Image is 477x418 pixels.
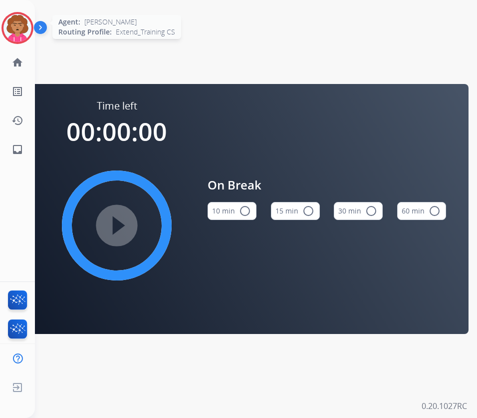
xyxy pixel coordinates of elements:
span: 00:00:00 [66,114,167,148]
span: Agent: [58,17,80,27]
button: 60 min [397,202,446,220]
mat-icon: list_alt [11,85,23,97]
span: On Break [208,176,446,194]
button: 30 min [334,202,383,220]
span: Time left [97,99,137,113]
mat-icon: radio_button_unchecked [365,205,377,217]
span: Routing Profile: [58,27,112,37]
button: 15 min [271,202,320,220]
p: 0.20.1027RC [422,400,467,412]
mat-icon: radio_button_unchecked [239,205,251,217]
mat-icon: home [11,56,23,68]
mat-icon: history [11,114,23,126]
img: avatar [3,14,31,42]
button: 10 min [208,202,256,220]
mat-icon: inbox [11,143,23,155]
mat-icon: radio_button_unchecked [429,205,441,217]
span: [PERSON_NAME] [84,17,137,27]
mat-icon: radio_button_unchecked [302,205,314,217]
span: Extend_Training CS [116,27,175,37]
